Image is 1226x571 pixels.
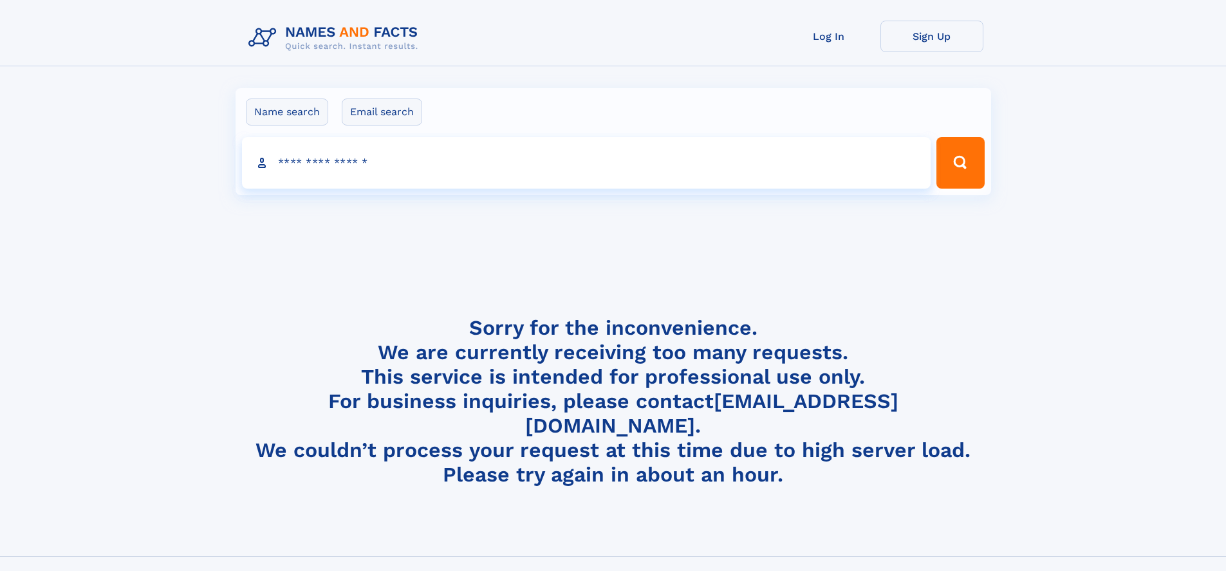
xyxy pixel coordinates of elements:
[242,137,931,189] input: search input
[342,98,422,126] label: Email search
[777,21,880,52] a: Log In
[525,389,898,438] a: [EMAIL_ADDRESS][DOMAIN_NAME]
[243,21,429,55] img: Logo Names and Facts
[880,21,983,52] a: Sign Up
[936,137,984,189] button: Search Button
[243,315,983,487] h4: Sorry for the inconvenience. We are currently receiving too many requests. This service is intend...
[246,98,328,126] label: Name search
